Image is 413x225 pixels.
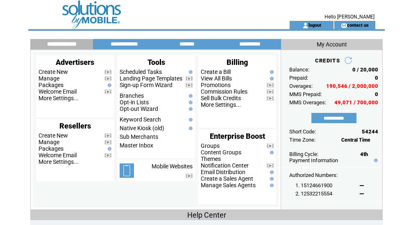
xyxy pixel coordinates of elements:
span: 0 / 20,000 [352,67,378,73]
img: help.gif [187,126,193,130]
img: account_icon.gif [302,22,309,29]
span: Advertisers [56,58,94,67]
a: Create New [39,69,68,75]
a: Opt-out Wizard [120,106,158,112]
img: help.gif [268,170,274,174]
img: video.png [267,163,274,168]
img: video.png [104,90,111,94]
img: video.png [104,70,111,74]
span: 49,071 / 700,000 [334,99,378,106]
a: Mobile Websites [152,163,193,170]
a: Master Inbox [120,142,153,149]
img: video.png [104,140,111,145]
span: 4th [360,151,368,157]
span: Time Zone: [289,137,315,143]
img: video.png [267,96,274,101]
a: More Settings... [39,95,79,101]
a: Create a Sales Agent [201,175,253,182]
a: contact us [347,22,369,28]
a: Content Groups [201,149,241,156]
span: Resellers [59,122,91,130]
span: Tools [147,58,165,67]
a: Notification Center [201,162,249,169]
span: 2. 12532215554 [295,191,332,197]
a: Themes [201,156,221,162]
a: Create a Bill [201,69,231,75]
span: 1. 15124661900 [295,182,332,188]
span: Prepaid: [289,75,308,81]
span: MMS Prepaid: [289,91,322,97]
a: More Settings... [39,158,79,165]
img: video.png [267,83,274,87]
a: Email Distribution [201,169,245,175]
a: Groups [201,142,220,149]
a: Sign-up Form Wizard [120,82,172,88]
span: Authorized Numbers: [289,172,338,178]
img: help.gif [187,107,193,111]
img: help.gif [268,77,274,80]
a: Keyword Search [120,116,161,123]
img: video.png [267,144,274,148]
img: help.gif [187,118,193,122]
img: video.png [104,133,111,138]
span: Enterprise Boost [210,132,265,140]
span: MMS Overages: [289,99,326,106]
span: 54244 [362,129,378,135]
img: video.png [186,83,193,87]
img: help.gif [106,83,111,87]
img: help.gif [187,70,193,74]
img: help.gif [372,158,378,162]
img: video.png [267,90,274,94]
img: help.gif [187,94,193,98]
img: video.png [104,76,111,81]
img: help.gif [268,70,274,74]
a: Welcome Email [39,88,77,95]
a: Promotions [201,82,231,88]
img: help.gif [268,151,274,154]
a: logout [309,22,321,28]
a: Packages [39,82,64,88]
span: My Account [317,41,347,48]
a: Scheduled Tasks [120,69,162,75]
span: Overages: [289,83,313,89]
a: Branches [120,92,144,99]
span: Short Code: [289,129,316,135]
a: Opt-in Lists [120,99,149,106]
img: mobile-websites.png [120,163,134,178]
span: 190,546 / 2,000,000 [326,83,378,89]
span: Hello [PERSON_NAME] [324,14,374,20]
img: help.gif [268,184,274,187]
span: Balance: [289,67,309,73]
span: 0 [375,75,378,81]
a: Packages [39,145,64,152]
span: 0 [375,91,378,97]
img: help.gif [187,101,193,104]
a: View All Bills [201,75,232,82]
a: Create New [39,132,68,139]
a: Sub Merchants [120,133,158,140]
span: Billing [227,58,248,67]
a: Manage [39,75,59,82]
img: contact_us_icon.gif [341,22,347,29]
a: Commission Rules [201,88,247,95]
img: help.gif [106,147,111,151]
span: Help Center [187,211,226,219]
a: Payment Information [289,157,338,163]
a: Native Kiosk (old) [120,125,164,131]
a: More Settings... [201,101,241,108]
img: video.png [104,153,111,158]
a: Manage Sales Agents [201,182,256,188]
img: video.png [186,174,193,178]
a: Landing Page Templates [120,75,182,82]
span: CREDITS [315,57,340,64]
span: Billing Cycle: [289,151,318,157]
img: video.png [186,76,193,81]
a: Manage [39,139,59,145]
a: Sell Bulk Credits [201,95,241,101]
a: Welcome Email [39,152,77,158]
img: help.gif [268,177,274,181]
span: Central Time [341,137,370,143]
